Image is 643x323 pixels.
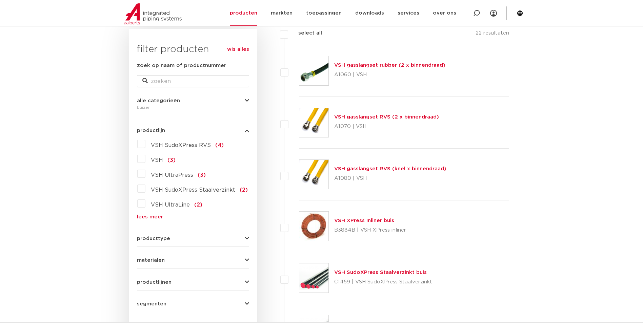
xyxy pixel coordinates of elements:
p: C1459 | VSH SudoXPress Staalverzinkt [334,277,432,287]
img: Thumbnail for VSH gasslangset RVS (2 x binnendraad) [299,108,328,137]
span: (3) [167,157,176,163]
img: Thumbnail for VSH gasslangset RVS (knel x binnendraad) [299,160,328,189]
h3: filter producten [137,43,249,56]
label: select all [288,29,322,37]
div: buizen [137,103,249,111]
span: (2) [194,202,202,208]
span: VSH SudoXPress RVS [151,143,211,148]
input: zoeken [137,75,249,87]
span: producttype [137,236,170,241]
span: (3) [198,172,206,178]
span: VSH UltraLine [151,202,190,208]
a: VSH XPress Inliner buis [334,218,394,223]
label: zoek op naam of productnummer [137,62,226,70]
span: materialen [137,258,165,263]
a: VSH gasslangset RVS (knel x binnendraad) [334,166,446,171]
a: wis alles [227,45,249,53]
p: A1060 | VSH [334,69,445,80]
span: segmenten [137,301,166,306]
span: alle categorieën [137,98,180,103]
button: materialen [137,258,249,263]
button: segmenten [137,301,249,306]
p: B3884B | VSH XPress inliner [334,225,406,236]
button: alle categorieën [137,98,249,103]
span: (2) [240,187,248,193]
p: 22 resultaten [476,29,509,40]
a: VSH gasslangset rubber (2 x binnendraad) [334,63,445,68]
button: productlijnen [137,280,249,285]
span: VSH UltraPress [151,172,193,178]
span: productlijn [137,128,165,133]
a: VSH gasslangset RVS (2 x binnendraad) [334,114,439,120]
img: Thumbnail for VSH gasslangset rubber (2 x binnendraad) [299,56,328,85]
a: VSH SudoXPress Staalverzinkt buis [334,270,427,275]
img: Thumbnail for VSH SudoXPress Staalverzinkt buis [299,263,328,293]
img: Thumbnail for VSH XPress Inliner buis [299,212,328,241]
span: (4) [215,143,224,148]
span: VSH [151,157,163,163]
button: productlijn [137,128,249,133]
span: productlijnen [137,280,172,285]
a: lees meer [137,214,249,219]
p: A1070 | VSH [334,121,439,132]
p: A1080 | VSH [334,173,446,184]
span: VSH SudoXPress Staalverzinkt [151,187,235,193]
button: producttype [137,236,249,241]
